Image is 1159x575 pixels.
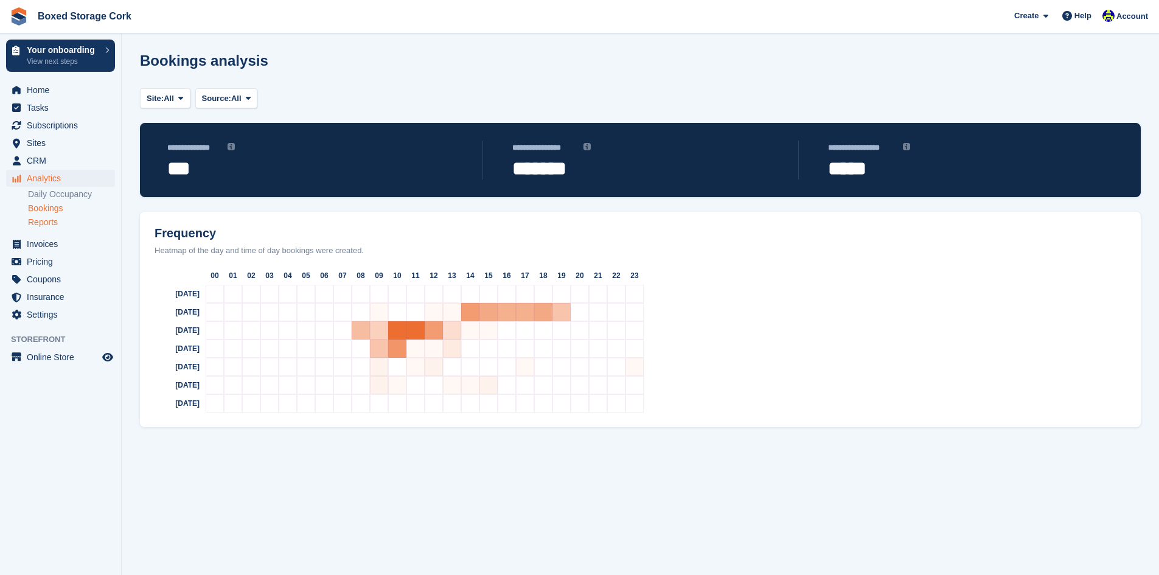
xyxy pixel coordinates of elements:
span: All [164,92,174,105]
span: All [231,92,242,105]
div: 16 [498,267,516,285]
div: 13 [443,267,461,285]
div: 07 [333,267,352,285]
span: Sites [27,134,100,152]
a: menu [6,82,115,99]
a: menu [6,170,115,187]
div: 20 [571,267,589,285]
div: 10 [388,267,406,285]
img: icon-info-grey-7440780725fd019a000dd9b08b2336e03edf1995a4989e88bcd33f0948082b44.svg [903,143,910,150]
div: 23 [625,267,644,285]
div: 17 [516,267,534,285]
div: [DATE] [145,285,206,303]
div: 19 [552,267,571,285]
a: menu [6,235,115,253]
a: menu [6,288,115,305]
div: 21 [589,267,607,285]
span: Pricing [27,253,100,270]
span: Analytics [27,170,100,187]
a: Boxed Storage Cork [33,6,136,26]
div: 09 [370,267,388,285]
a: menu [6,349,115,366]
button: Source: All [195,88,258,108]
div: [DATE] [145,358,206,376]
span: Home [27,82,100,99]
div: 15 [479,267,498,285]
div: 08 [352,267,370,285]
div: 05 [297,267,315,285]
a: Bookings [28,203,115,214]
span: Insurance [27,288,100,305]
div: 04 [279,267,297,285]
h1: Bookings analysis [140,52,268,69]
div: 01 [224,267,242,285]
a: Reports [28,217,115,228]
img: Vincent [1102,10,1115,22]
span: Create [1014,10,1039,22]
a: menu [6,99,115,116]
div: 12 [425,267,443,285]
div: 02 [242,267,260,285]
a: menu [6,306,115,323]
span: Coupons [27,271,100,288]
div: 06 [315,267,333,285]
span: Help [1074,10,1091,22]
h2: Frequency [145,226,1136,240]
div: 03 [260,267,279,285]
span: Subscriptions [27,117,100,134]
a: menu [6,152,115,169]
div: [DATE] [145,394,206,413]
a: Preview store [100,350,115,364]
span: CRM [27,152,100,169]
a: Your onboarding View next steps [6,40,115,72]
div: [DATE] [145,376,206,394]
span: Invoices [27,235,100,253]
img: stora-icon-8386f47178a22dfd0bd8f6a31ec36ba5ce8667c1dd55bd0f319d3a0aa187defe.svg [10,7,28,26]
div: 18 [534,267,552,285]
div: 14 [461,267,479,285]
span: Site: [147,92,164,105]
span: Storefront [11,333,121,346]
button: Site: All [140,88,190,108]
a: menu [6,134,115,152]
div: [DATE] [145,303,206,321]
span: Online Store [27,349,100,366]
div: 22 [607,267,625,285]
div: [DATE] [145,321,206,340]
span: Settings [27,306,100,323]
span: Source: [202,92,231,105]
div: 11 [406,267,425,285]
a: menu [6,253,115,270]
a: menu [6,271,115,288]
a: Daily Occupancy [28,189,115,200]
span: Account [1116,10,1148,23]
a: menu [6,117,115,134]
p: Your onboarding [27,46,99,54]
img: icon-info-grey-7440780725fd019a000dd9b08b2336e03edf1995a4989e88bcd33f0948082b44.svg [583,143,591,150]
p: View next steps [27,56,99,67]
div: 00 [206,267,224,285]
div: Heatmap of the day and time of day bookings were created. [145,245,1136,257]
span: Tasks [27,99,100,116]
div: [DATE] [145,340,206,358]
img: icon-info-grey-7440780725fd019a000dd9b08b2336e03edf1995a4989e88bcd33f0948082b44.svg [228,143,235,150]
